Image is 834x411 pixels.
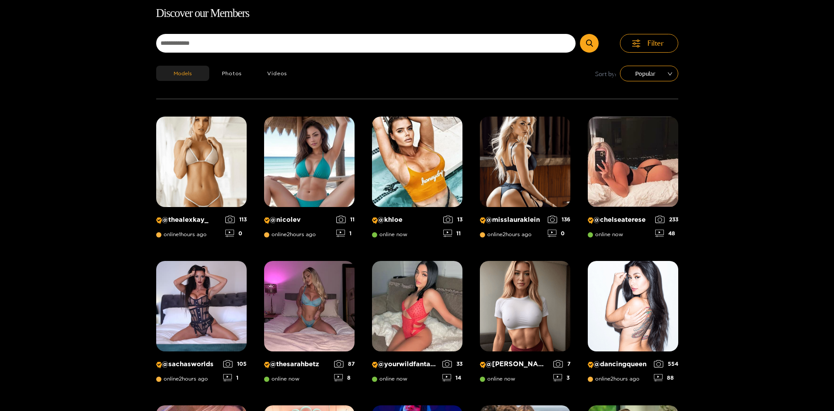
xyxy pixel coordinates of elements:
[264,216,332,224] p: @ nicolev
[225,230,247,237] div: 0
[620,34,678,53] button: Filter
[480,376,515,382] span: online now
[588,261,678,351] img: Creator Profile Image: dancingqueen
[548,216,570,223] div: 136
[620,66,678,81] div: sort
[264,117,355,244] a: Creator Profile Image: nicolev@nicolevonline2hours ago111
[372,376,407,382] span: online now
[372,261,462,351] img: Creator Profile Image: yourwildfantasyy69
[336,216,355,223] div: 11
[264,360,330,368] p: @ thesarahbetz
[156,231,207,237] span: online 1 hours ago
[480,231,532,237] span: online 2 hours ago
[156,4,678,23] h1: Discover our Members
[626,67,672,80] span: Popular
[655,230,678,237] div: 48
[553,360,570,368] div: 7
[225,216,247,223] div: 113
[548,230,570,237] div: 0
[156,376,208,382] span: online 2 hours ago
[588,117,678,207] img: Creator Profile Image: chelseaterese
[223,374,247,381] div: 1
[372,117,462,244] a: Creator Profile Image: khloe@khloeonline now1311
[336,230,355,237] div: 1
[595,69,616,79] span: Sort by:
[442,360,462,368] div: 33
[264,117,355,207] img: Creator Profile Image: nicolev
[334,374,355,381] div: 8
[647,38,664,48] span: Filter
[588,360,650,368] p: @ dancingqueen
[264,376,299,382] span: online now
[588,216,651,224] p: @ chelseaterese
[588,231,623,237] span: online now
[264,261,355,351] img: Creator Profile Image: thesarahbetz
[209,66,255,81] button: Photos
[156,66,209,81] button: Models
[156,117,247,244] a: Creator Profile Image: thealexkay_@thealexkay_online1hours ago1130
[654,360,678,368] div: 554
[443,230,462,237] div: 11
[223,360,247,368] div: 105
[655,216,678,223] div: 233
[156,117,247,207] img: Creator Profile Image: thealexkay_
[156,216,221,224] p: @ thealexkay_
[372,216,439,224] p: @ khloe
[156,261,247,388] a: Creator Profile Image: sachasworlds@sachasworldsonline2hours ago1051
[264,261,355,388] a: Creator Profile Image: thesarahbetz@thesarahbetzonline now878
[480,360,549,368] p: @ [PERSON_NAME]
[372,360,438,368] p: @ yourwildfantasyy69
[372,261,462,388] a: Creator Profile Image: yourwildfantasyy69@yourwildfantasyy69online now3314
[654,374,678,381] div: 88
[156,360,219,368] p: @ sachasworlds
[480,117,570,244] a: Creator Profile Image: misslauraklein@misslaurakleinonline2hours ago1360
[442,374,462,381] div: 14
[588,117,678,244] a: Creator Profile Image: chelseaterese@chelseatereseonline now23348
[255,66,300,81] button: Videos
[334,360,355,368] div: 87
[588,261,678,388] a: Creator Profile Image: dancingqueen@dancingqueenonline2hours ago55488
[480,117,570,207] img: Creator Profile Image: misslauraklein
[553,374,570,381] div: 3
[372,117,462,207] img: Creator Profile Image: khloe
[580,34,599,53] button: Submit Search
[588,376,640,382] span: online 2 hours ago
[443,216,462,223] div: 13
[372,231,407,237] span: online now
[480,261,570,351] img: Creator Profile Image: michelle
[480,216,543,224] p: @ misslauraklein
[480,261,570,388] a: Creator Profile Image: michelle@[PERSON_NAME]online now73
[264,231,316,237] span: online 2 hours ago
[156,261,247,351] img: Creator Profile Image: sachasworlds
